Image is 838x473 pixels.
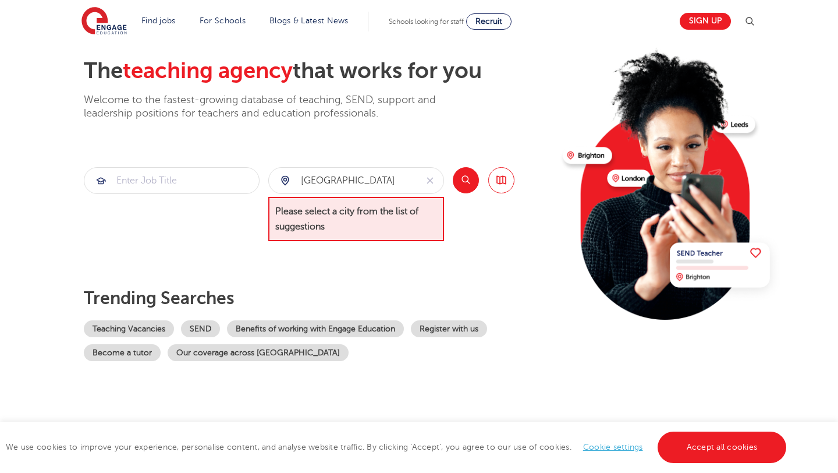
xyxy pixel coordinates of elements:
a: Register with us [411,320,487,337]
h2: The that works for you [84,58,553,84]
a: SEND [181,320,220,337]
a: Accept all cookies [658,432,787,463]
p: Welcome to the fastest-growing database of teaching, SEND, support and leadership positions for t... [84,93,468,121]
a: Blogs & Latest News [269,16,349,25]
span: We use cookies to improve your experience, personalise content, and analyse website traffic. By c... [6,443,789,451]
button: Clear [417,168,443,193]
a: For Schools [200,16,246,25]
button: Search [453,167,479,193]
a: Teaching Vacancies [84,320,174,337]
a: Cookie settings [583,443,643,451]
img: Engage Education [81,7,127,36]
input: Submit [84,168,259,193]
a: Become a tutor [84,344,161,361]
div: Submit [84,167,260,194]
a: Benefits of working with Engage Education [227,320,404,337]
p: Trending searches [84,288,553,309]
a: Recruit [466,13,512,30]
div: Submit [268,167,444,194]
input: Submit [269,168,417,193]
a: Our coverage across [GEOGRAPHIC_DATA] [168,344,349,361]
span: teaching agency [123,58,293,83]
a: Find jobs [141,16,176,25]
span: Recruit [475,17,502,26]
span: Schools looking for staff [389,17,464,26]
span: Please select a city from the list of suggestions [268,197,444,242]
a: Sign up [680,13,731,30]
